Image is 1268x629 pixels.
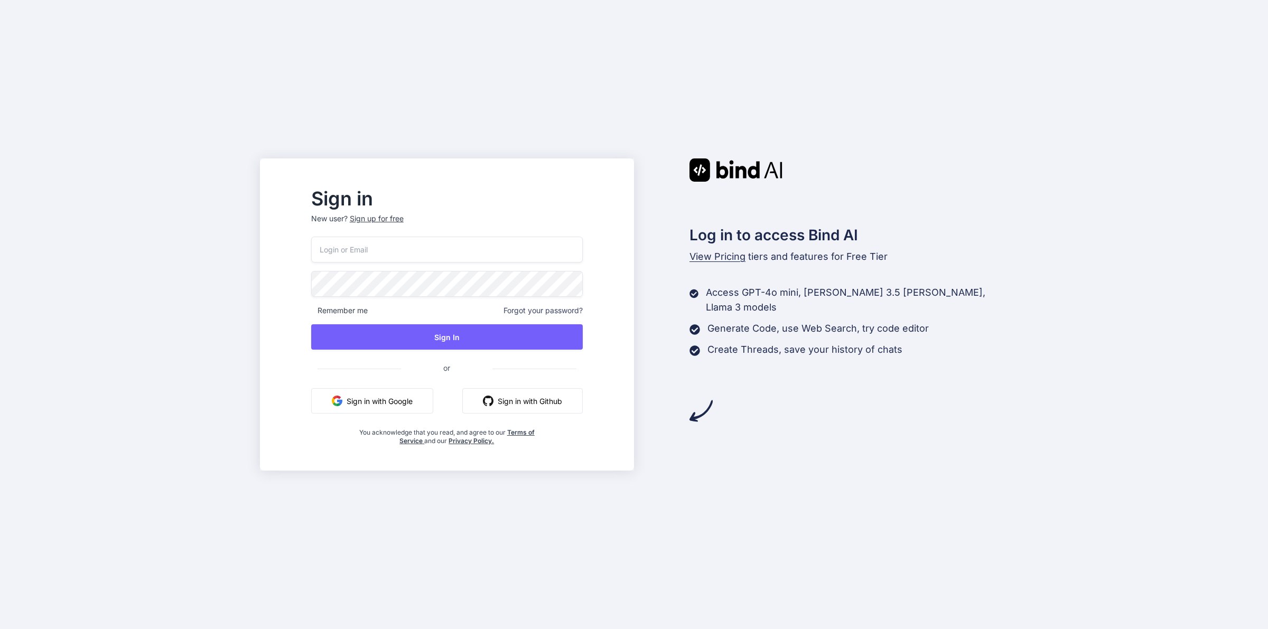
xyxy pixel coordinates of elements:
[449,437,494,445] a: Privacy Policy.
[483,396,493,406] img: github
[356,422,537,445] div: You acknowledge that you read, and agree to our and our
[689,251,745,262] span: View Pricing
[332,396,342,406] img: google
[401,355,492,381] span: or
[311,305,368,316] span: Remember me
[706,285,1008,315] p: Access GPT-4o mini, [PERSON_NAME] 3.5 [PERSON_NAME], Llama 3 models
[350,213,404,224] div: Sign up for free
[707,342,902,357] p: Create Threads, save your history of chats
[504,305,583,316] span: Forgot your password?
[689,224,1009,246] h2: Log in to access Bind AI
[689,249,1009,264] p: tiers and features for Free Tier
[311,190,583,207] h2: Sign in
[689,399,713,423] img: arrow
[311,237,583,262] input: Login or Email
[311,213,583,237] p: New user?
[707,321,929,336] p: Generate Code, use Web Search, try code editor
[399,428,535,445] a: Terms of Service
[311,324,583,350] button: Sign In
[689,158,782,182] img: Bind AI logo
[311,388,433,414] button: Sign in with Google
[462,388,583,414] button: Sign in with Github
